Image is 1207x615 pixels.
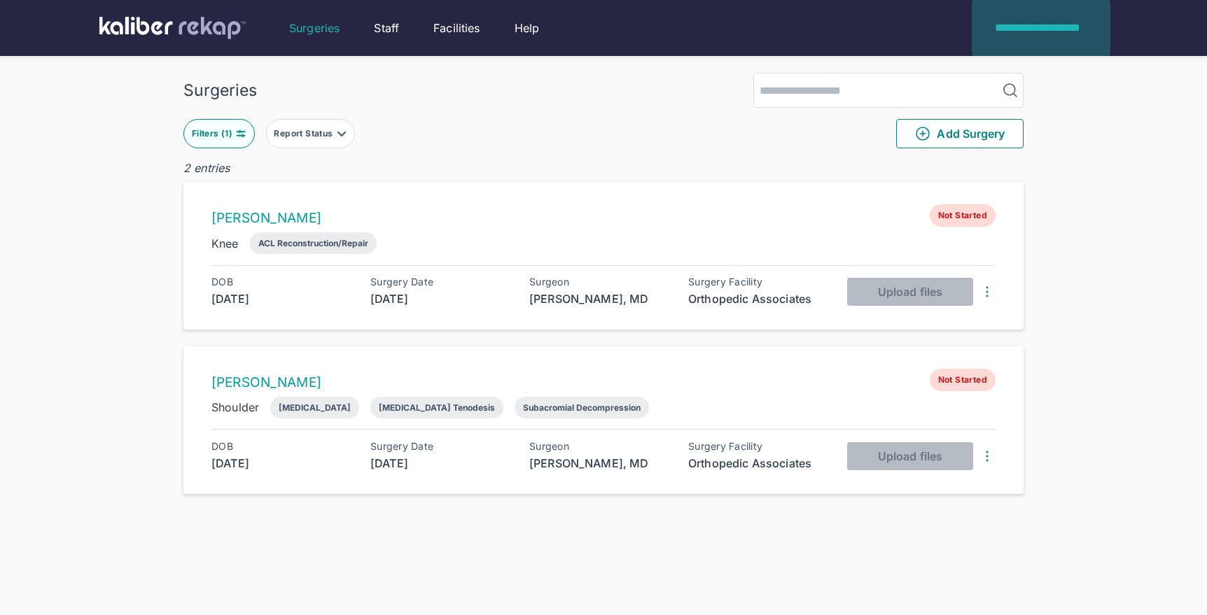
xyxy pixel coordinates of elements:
div: [DATE] [370,455,510,472]
button: Upload files [847,278,973,306]
div: Surgery Date [370,276,510,288]
img: kaliber labs logo [99,17,246,39]
div: ACL Reconstruction/Repair [258,238,368,248]
img: PlusCircleGreen.5fd88d77.svg [914,125,931,142]
div: Shoulder [211,399,259,416]
div: Surgery Facility [688,276,828,288]
span: Not Started [930,204,996,227]
div: Knee [211,235,239,252]
div: Surgeon [529,441,669,452]
div: Surgeon [529,276,669,288]
div: Report Status [274,128,335,139]
span: Not Started [930,369,996,391]
button: Report Status [266,119,355,148]
img: filter-caret-down-grey.b3560631.svg [336,128,347,139]
div: Orthopedic Associates [688,455,828,472]
div: Surgeries [183,80,257,100]
span: Add Surgery [914,125,1005,142]
div: [DATE] [211,455,351,472]
div: [PERSON_NAME], MD [529,455,669,472]
span: Upload files [878,449,942,463]
div: DOB [211,441,351,452]
div: Surgery Facility [688,441,828,452]
div: [MEDICAL_DATA] Tenodesis [379,402,495,413]
div: Orthopedic Associates [688,290,828,307]
button: Add Surgery [896,119,1024,148]
a: Staff [374,20,399,36]
div: [MEDICAL_DATA] [279,402,351,413]
div: Subacromial Decompression [523,402,641,413]
img: DotsThreeVertical.31cb0eda.svg [979,448,996,465]
div: [PERSON_NAME], MD [529,290,669,307]
a: Help [515,20,540,36]
img: faders-horizontal-teal.edb3eaa8.svg [235,128,246,139]
img: MagnifyingGlass.1dc66aab.svg [1002,82,1019,99]
button: Upload files [847,442,973,470]
a: Facilities [433,20,480,36]
div: Filters ( 1 ) [192,128,235,139]
a: [PERSON_NAME] [211,374,321,390]
div: DOB [211,276,351,288]
a: [PERSON_NAME] [211,210,321,226]
div: [DATE] [370,290,510,307]
button: Filters (1) [183,119,255,148]
div: Surgery Date [370,441,510,452]
img: DotsThreeVertical.31cb0eda.svg [979,283,996,300]
div: [DATE] [211,290,351,307]
div: 2 entries [183,160,1024,176]
a: Surgeries [289,20,340,36]
span: Upload files [878,285,942,299]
